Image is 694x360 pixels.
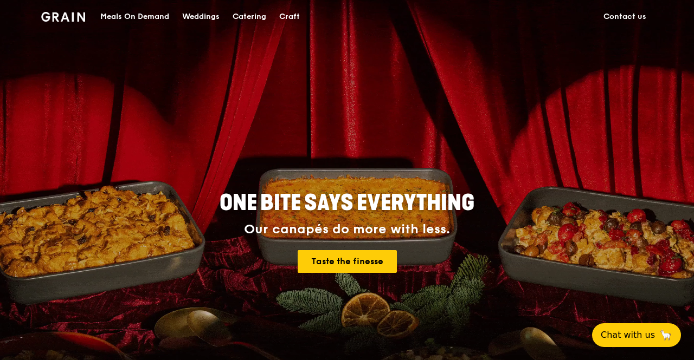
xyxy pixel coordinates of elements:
[100,1,169,33] div: Meals On Demand
[152,222,542,237] div: Our canapés do more with less.
[226,1,273,33] a: Catering
[273,1,306,33] a: Craft
[592,323,681,347] button: Chat with us🦙
[182,1,220,33] div: Weddings
[176,1,226,33] a: Weddings
[298,250,397,273] a: Taste the finesse
[279,1,300,33] div: Craft
[220,190,474,216] span: ONE BITE SAYS EVERYTHING
[659,329,672,342] span: 🦙
[597,1,653,33] a: Contact us
[41,12,85,22] img: Grain
[233,1,266,33] div: Catering
[601,329,655,342] span: Chat with us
